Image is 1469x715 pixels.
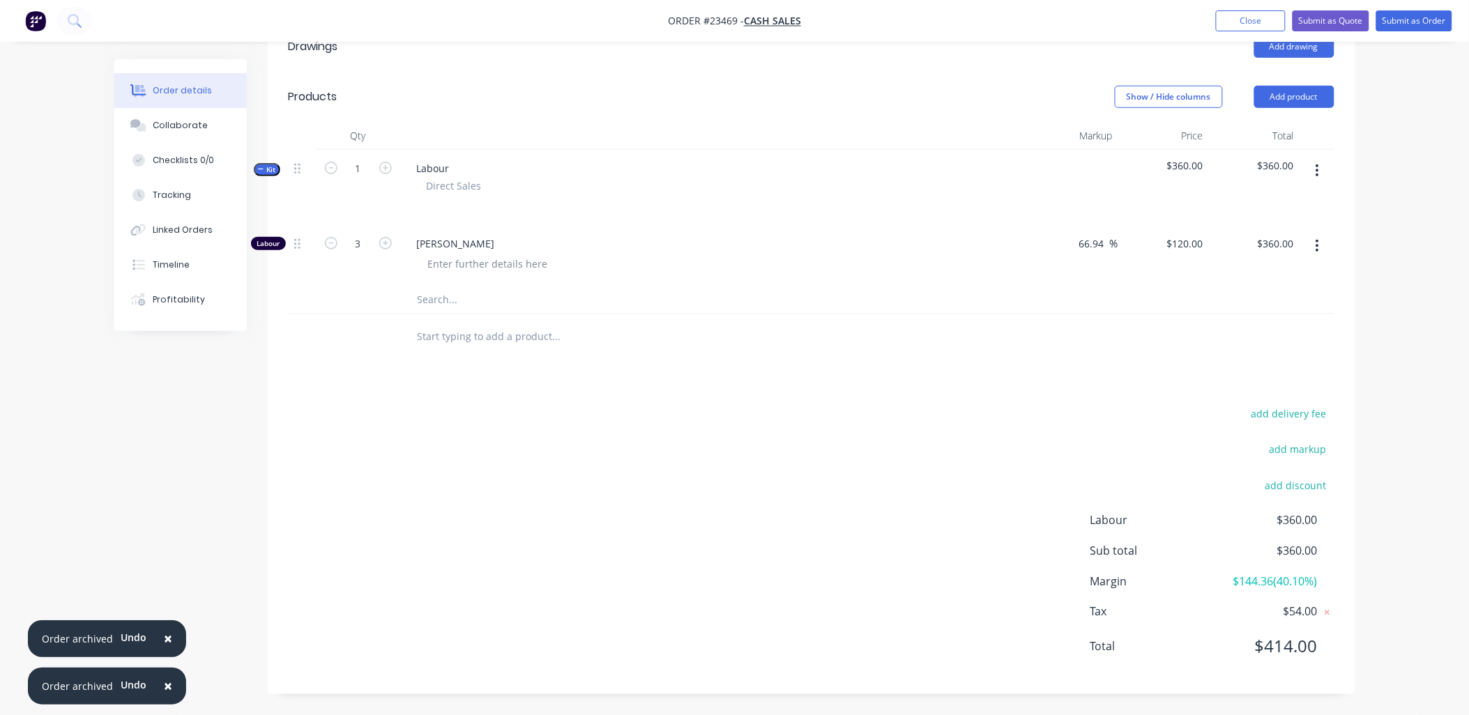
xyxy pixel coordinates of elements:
[153,259,190,271] div: Timeline
[1216,10,1286,31] button: Close
[42,631,113,646] div: Order archived
[417,323,696,351] input: Start typing to add a product...
[289,89,337,105] div: Products
[42,679,113,693] div: Order archived
[258,164,276,175] span: Kit
[1214,573,1317,590] span: $144.36 ( 40.10 %)
[150,622,186,656] button: Close
[1090,603,1215,620] span: Tax
[153,154,214,167] div: Checklists 0/0
[1245,404,1334,423] button: add delivery fee
[1090,512,1215,528] span: Labour
[289,38,338,55] div: Drawings
[153,84,212,97] div: Order details
[25,10,46,31] img: Factory
[317,122,400,150] div: Qty
[251,237,286,250] div: Labour
[1293,10,1369,31] button: Submit as Quote
[254,163,280,176] button: Kit
[113,675,154,695] button: Undo
[417,286,696,314] input: Search...
[114,282,247,317] button: Profitability
[744,15,801,28] a: Cash Sales
[427,178,482,193] span: Direct Sales
[114,247,247,282] button: Timeline
[1258,475,1334,494] button: add discount
[1254,86,1334,108] button: Add product
[164,629,172,648] span: ×
[1090,542,1215,559] span: Sub total
[668,15,744,28] span: Order #23469 -
[1110,236,1118,252] span: %
[150,670,186,703] button: Close
[164,676,172,695] span: ×
[114,143,247,178] button: Checklists 0/0
[1209,122,1300,150] div: Total
[1214,542,1317,559] span: $360.00
[1115,86,1223,108] button: Show / Hide columns
[153,119,208,132] div: Collaborate
[1215,158,1294,173] span: $360.00
[1254,36,1334,58] button: Add drawing
[1214,634,1317,659] span: $414.00
[114,178,247,213] button: Tracking
[1090,573,1215,590] span: Margin
[1376,10,1452,31] button: Submit as Order
[1118,122,1209,150] div: Price
[113,627,154,648] button: Undo
[1263,440,1334,459] button: add markup
[153,224,213,236] div: Linked Orders
[1124,158,1203,173] span: $360.00
[114,73,247,108] button: Order details
[1090,638,1215,655] span: Total
[417,236,1022,251] span: [PERSON_NAME]
[1028,122,1118,150] div: Markup
[153,189,191,201] div: Tracking
[1214,512,1317,528] span: $360.00
[153,293,205,306] div: Profitability
[114,108,247,143] button: Collaborate
[114,213,247,247] button: Linked Orders
[1214,603,1317,620] span: $54.00
[406,158,461,178] div: Labour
